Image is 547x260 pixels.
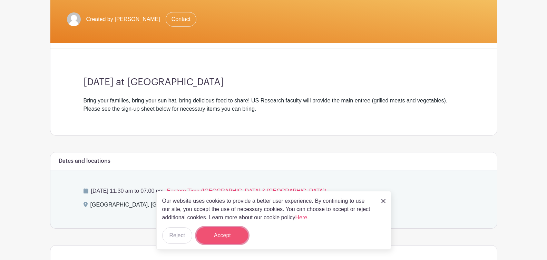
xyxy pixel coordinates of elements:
h3: [DATE] at [GEOGRAPHIC_DATA] [84,77,464,88]
img: default-ce2991bfa6775e67f084385cd625a349d9dcbb7a52a09fb2fda1e96e2d18dcdb.png [67,12,81,26]
img: close_button-5f87c8562297e5c2d7936805f587ecaba9071eb48480494691a3f1689db116b3.svg [381,199,385,203]
div: Bring your families, bring your sun hat, bring delicious food to share! US Research faculty will ... [84,97,464,113]
button: Accept [196,227,248,244]
div: [GEOGRAPHIC_DATA], [GEOGRAPHIC_DATA], [STREET_ADDRESS] [90,201,266,212]
a: Contact [166,12,196,27]
span: - Eastern Time ([GEOGRAPHIC_DATA] & [GEOGRAPHIC_DATA]) [164,188,326,194]
p: [DATE] 11:30 am to 07:00 pm [84,187,464,195]
h6: Dates and locations [59,158,110,164]
a: Here [295,214,307,220]
p: Our website uses cookies to provide a better user experience. By continuing to use our site, you ... [162,197,374,222]
span: Created by [PERSON_NAME] [86,15,160,23]
button: Reject [162,227,192,244]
